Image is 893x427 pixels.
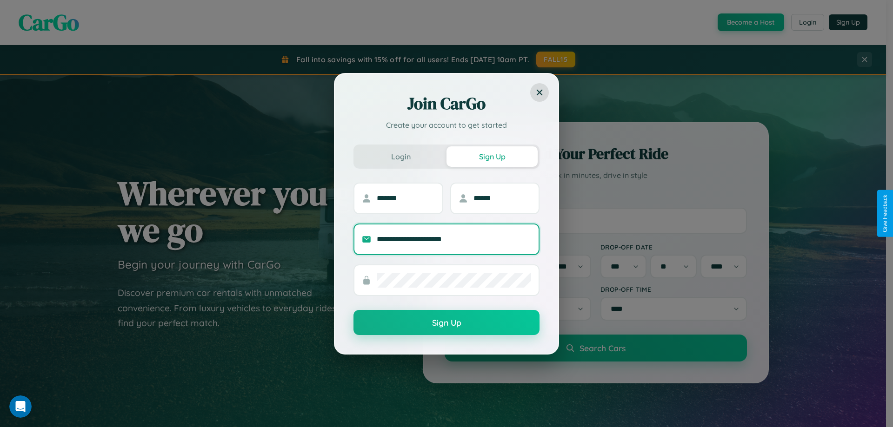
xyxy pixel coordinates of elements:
h2: Join CarGo [353,92,540,115]
p: Create your account to get started [353,119,540,131]
button: Sign Up [446,146,538,167]
button: Login [355,146,446,167]
div: Give Feedback [882,195,888,232]
button: Sign Up [353,310,540,335]
iframe: Intercom live chat [9,395,32,418]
